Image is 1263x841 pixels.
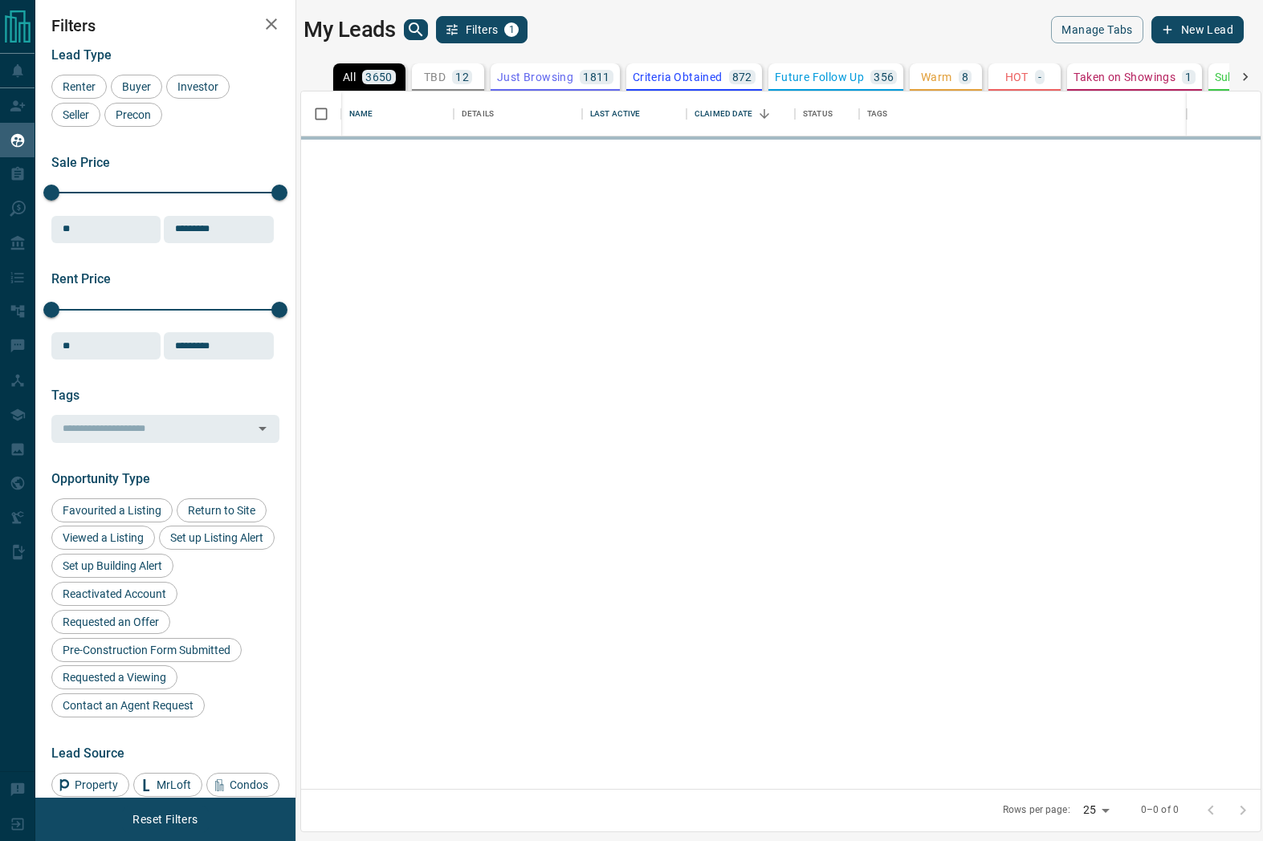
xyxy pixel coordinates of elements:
p: 356 [874,71,894,83]
button: Reset Filters [122,806,208,833]
div: Status [803,91,833,136]
span: Requested a Viewing [57,671,172,684]
div: Name [349,91,373,136]
div: Viewed a Listing [51,526,155,550]
p: Just Browsing [497,71,573,83]
div: MrLoft [133,773,202,797]
span: Requested an Offer [57,616,165,628]
div: Renter [51,75,107,99]
div: Tags [859,91,1187,136]
span: Property [69,778,124,791]
div: Reactivated Account [51,582,177,606]
div: Tags [867,91,888,136]
span: Lead Source [51,746,124,761]
div: Requested an Offer [51,610,170,634]
div: Pre-Construction Form Submitted [51,638,242,662]
div: Status [795,91,859,136]
span: Precon [110,108,157,121]
button: New Lead [1151,16,1244,43]
div: Property [51,773,129,797]
span: Set up Building Alert [57,559,168,572]
p: 3650 [365,71,393,83]
div: Last Active [590,91,640,136]
span: Return to Site [182,504,261,517]
div: Details [454,91,582,136]
p: Criteria Obtained [633,71,723,83]
div: Return to Site [177,498,267,522]
p: 1 [1185,71,1192,83]
h2: Filters [51,16,279,35]
h1: My Leads [304,17,396,43]
span: Pre-Construction Form Submitted [57,644,236,656]
p: 0–0 of 0 [1141,803,1179,817]
div: Set up Building Alert [51,554,173,578]
span: Set up Listing Alert [165,531,269,544]
p: All [343,71,356,83]
div: Claimed Date [687,91,795,136]
button: Sort [753,103,776,125]
div: Claimed Date [695,91,753,136]
p: Warm [921,71,952,83]
span: Opportunity Type [51,471,150,486]
div: Precon [104,103,162,127]
span: Lead Type [51,47,112,63]
div: Contact an Agent Request [51,693,205,717]
span: Sale Price [51,155,110,170]
span: 1 [506,24,517,35]
span: Rent Price [51,271,111,286]
span: Condos [224,778,274,791]
div: Last Active [582,91,687,136]
div: Seller [51,103,100,127]
div: 25 [1077,798,1115,822]
div: Set up Listing Alert [159,526,275,550]
p: 8 [962,71,968,83]
span: Reactivated Account [57,587,172,600]
p: TBD [424,71,446,83]
p: Future Follow Up [775,71,864,83]
div: Investor [166,75,230,99]
div: Buyer [111,75,162,99]
span: Tags [51,388,79,403]
p: - [1038,71,1041,83]
span: MrLoft [151,778,197,791]
div: Name [341,91,454,136]
p: HOT [1005,71,1029,83]
div: Details [462,91,494,136]
span: Favourited a Listing [57,504,167,517]
div: Requested a Viewing [51,665,177,689]
button: search button [404,19,428,40]
span: Buyer [116,80,157,93]
p: 12 [455,71,469,83]
button: Manage Tabs [1051,16,1143,43]
p: Taken on Showings [1074,71,1175,83]
div: Favourited a Listing [51,498,173,522]
div: Condos [206,773,279,797]
span: Viewed a Listing [57,531,149,544]
p: Rows per page: [1003,803,1070,817]
p: 1811 [583,71,610,83]
span: Renter [57,80,101,93]
span: Contact an Agent Request [57,699,199,712]
span: Investor [172,80,224,93]
p: 872 [732,71,752,83]
button: Filters1 [436,16,528,43]
button: Open [251,417,274,440]
span: Seller [57,108,95,121]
